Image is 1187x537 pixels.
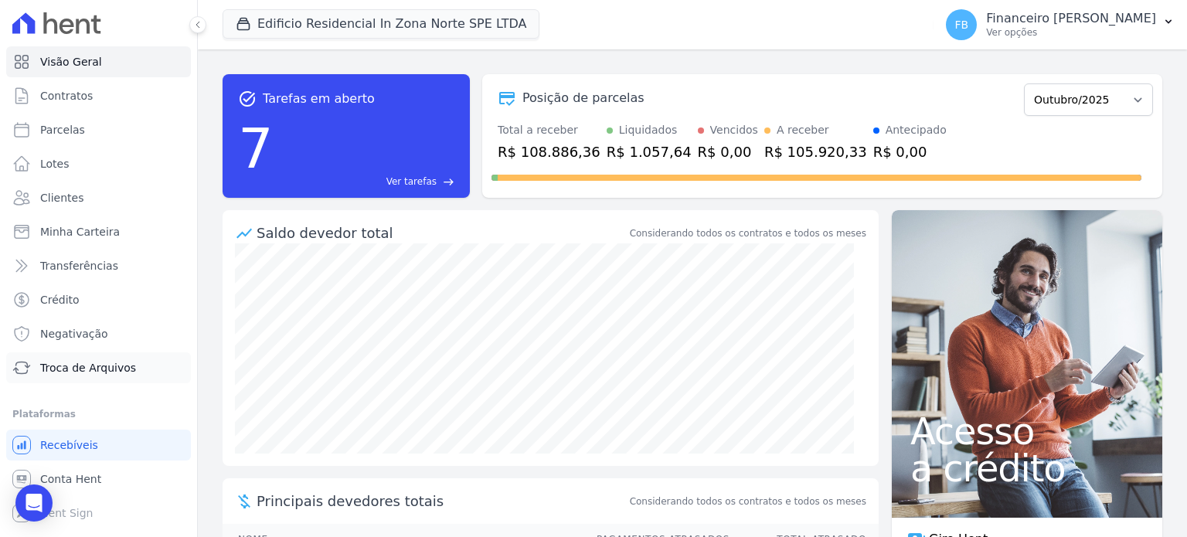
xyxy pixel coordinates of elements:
a: Conta Hent [6,464,191,495]
span: Principais devedores totais [257,491,627,512]
div: Total a receber [498,122,600,138]
a: Negativação [6,318,191,349]
button: Edificio Residencial In Zona Norte SPE LTDA [223,9,539,39]
span: east [443,176,454,188]
a: Minha Carteira [6,216,191,247]
span: a crédito [910,450,1144,487]
a: Crédito [6,284,191,315]
p: Financeiro [PERSON_NAME] [986,11,1156,26]
span: Clientes [40,190,83,206]
span: Visão Geral [40,54,102,70]
p: Ver opções [986,26,1156,39]
div: R$ 105.920,33 [764,141,867,162]
div: R$ 0,00 [873,141,947,162]
span: Acesso [910,413,1144,450]
a: Parcelas [6,114,191,145]
div: R$ 1.057,64 [607,141,692,162]
div: Open Intercom Messenger [15,484,53,522]
span: FB [954,19,968,30]
div: Saldo devedor total [257,223,627,243]
span: Minha Carteira [40,224,120,240]
div: R$ 0,00 [698,141,758,162]
a: Transferências [6,250,191,281]
div: Posição de parcelas [522,89,645,107]
span: Conta Hent [40,471,101,487]
span: Recebíveis [40,437,98,453]
a: Recebíveis [6,430,191,461]
a: Clientes [6,182,191,213]
a: Lotes [6,148,191,179]
div: Vencidos [710,122,758,138]
div: A receber [777,122,829,138]
span: Lotes [40,156,70,172]
div: 7 [238,108,274,189]
span: Contratos [40,88,93,104]
a: Contratos [6,80,191,111]
span: Considerando todos os contratos e todos os meses [630,495,866,508]
button: FB Financeiro [PERSON_NAME] Ver opções [934,3,1187,46]
span: Transferências [40,258,118,274]
span: Negativação [40,326,108,342]
span: task_alt [238,90,257,108]
span: Troca de Arquivos [40,360,136,376]
div: Antecipado [886,122,947,138]
span: Crédito [40,292,80,308]
span: Tarefas em aberto [263,90,375,108]
a: Visão Geral [6,46,191,77]
a: Troca de Arquivos [6,352,191,383]
div: Plataformas [12,405,185,423]
a: Ver tarefas east [280,175,454,189]
div: R$ 108.886,36 [498,141,600,162]
div: Liquidados [619,122,678,138]
span: Ver tarefas [386,175,437,189]
span: Parcelas [40,122,85,138]
div: Considerando todos os contratos e todos os meses [630,226,866,240]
